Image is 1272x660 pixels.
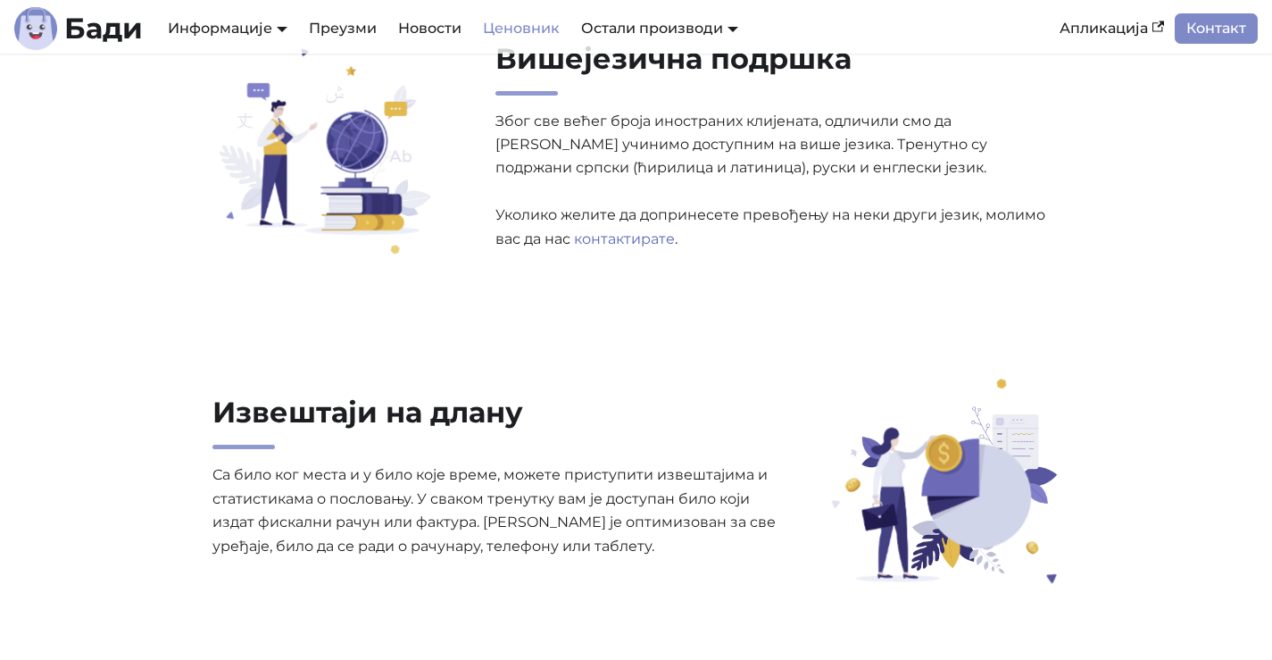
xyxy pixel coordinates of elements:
[574,230,675,247] a: контактирате
[14,7,57,50] img: Лого
[212,464,777,558] p: Са било ког места и у било које време, можете приступити извештајима и статистикама о пословању. ...
[1049,13,1175,44] a: Апликација
[472,13,570,44] a: Ценовник
[14,7,143,50] a: ЛогоБади
[495,110,1060,251] p: Због све већег броја иностраних клијената, одличили смо да [PERSON_NAME] учинимо доступним на виш...
[1175,13,1258,44] a: Контакт
[829,379,1065,584] img: Извештаји на длану
[495,41,1060,96] h2: Вишејезична подршка
[581,20,738,37] a: Остали производи
[387,13,472,44] a: Новости
[212,395,777,449] h2: Извештаји на длану
[207,48,443,254] img: Вишејезична подршка
[298,13,387,44] a: Преузми
[168,20,287,37] a: Информације
[64,14,143,43] b: Бади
